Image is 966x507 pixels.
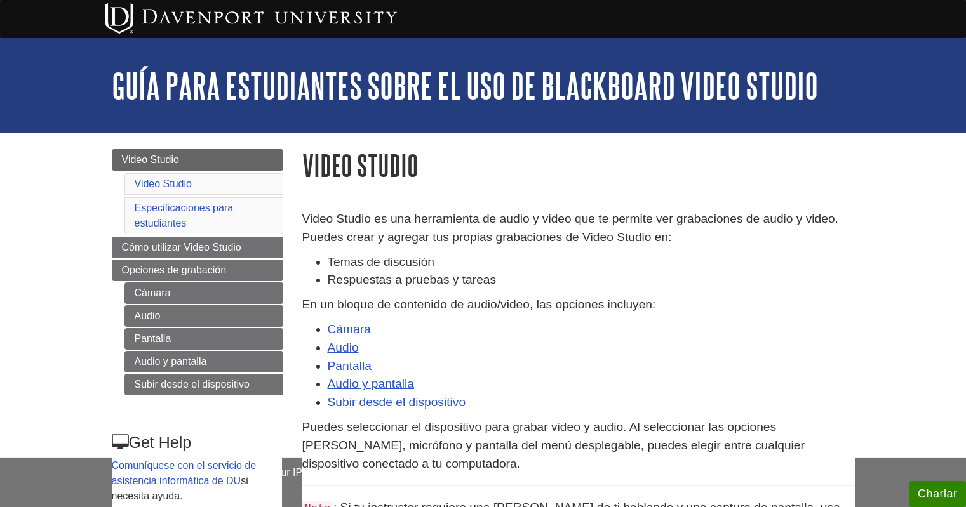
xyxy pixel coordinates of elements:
[124,328,283,350] a: Pantalla
[328,341,359,354] a: Audio
[328,271,855,289] li: Respuestas a pruebas y tareas
[112,66,818,105] a: Guía para estudiantes sobre el uso de Blackboard Video Studio
[105,3,397,34] img: Davenport University
[328,395,466,409] a: Subir desde el dispositivo
[328,322,371,336] a: Cámara
[122,154,179,165] span: Video Studio
[909,481,966,507] button: Charlar
[302,296,855,314] p: En un bloque de contenido de audio/video, las opciones incluyen:
[112,460,257,486] a: Comuníquese con el servicio de asistencia informática de DU
[112,260,283,281] a: Opciones de grabación
[122,242,241,253] span: Cómo utilizar Video Studio
[302,210,855,247] p: Video Studio es una herramienta de audio y video que te permite ver grabaciones de audio y video....
[302,418,855,473] p: Puedes seleccionar el dispositivo para grabar video y audio. Al seleccionar las opciones [PERSON_...
[328,253,855,272] li: Temas de discusión
[302,149,855,181] h1: Video Studio
[112,237,283,258] a: Cómo utilizar Video Studio
[124,351,283,372] a: Audio y pantalla
[135,178,192,189] a: Video Studio
[112,149,283,171] a: Video Studio
[328,359,372,372] a: Pantalla
[124,305,283,327] a: Audio
[122,265,227,275] span: Opciones de grabación
[124,374,283,395] a: Subir desde el dispositivo
[135,202,234,228] a: Especificaciones para estudiantes
[112,458,282,504] p: si necesita ayuda.
[112,433,282,452] h3: Get Help
[124,282,283,304] a: Cámara
[328,377,415,390] a: Audio y pantalla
